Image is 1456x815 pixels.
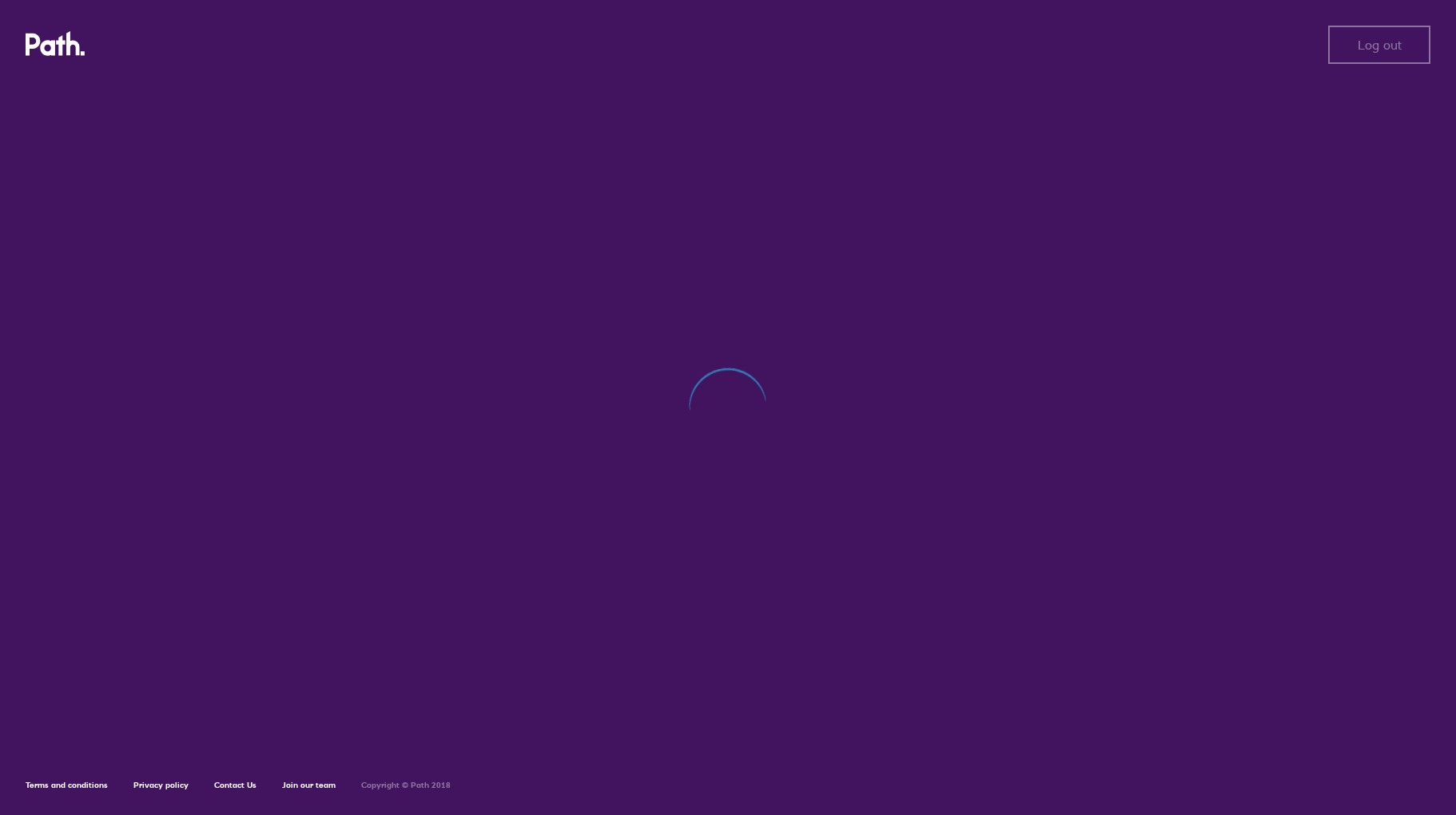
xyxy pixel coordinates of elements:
[282,780,336,790] a: Join our team
[133,780,189,790] a: Privacy policy
[1358,38,1402,52] span: Log out
[1328,26,1430,64] button: Log out
[214,780,257,790] a: Contact Us
[361,781,451,790] h6: Copyright © Path 2018
[26,780,108,790] a: Terms and conditions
